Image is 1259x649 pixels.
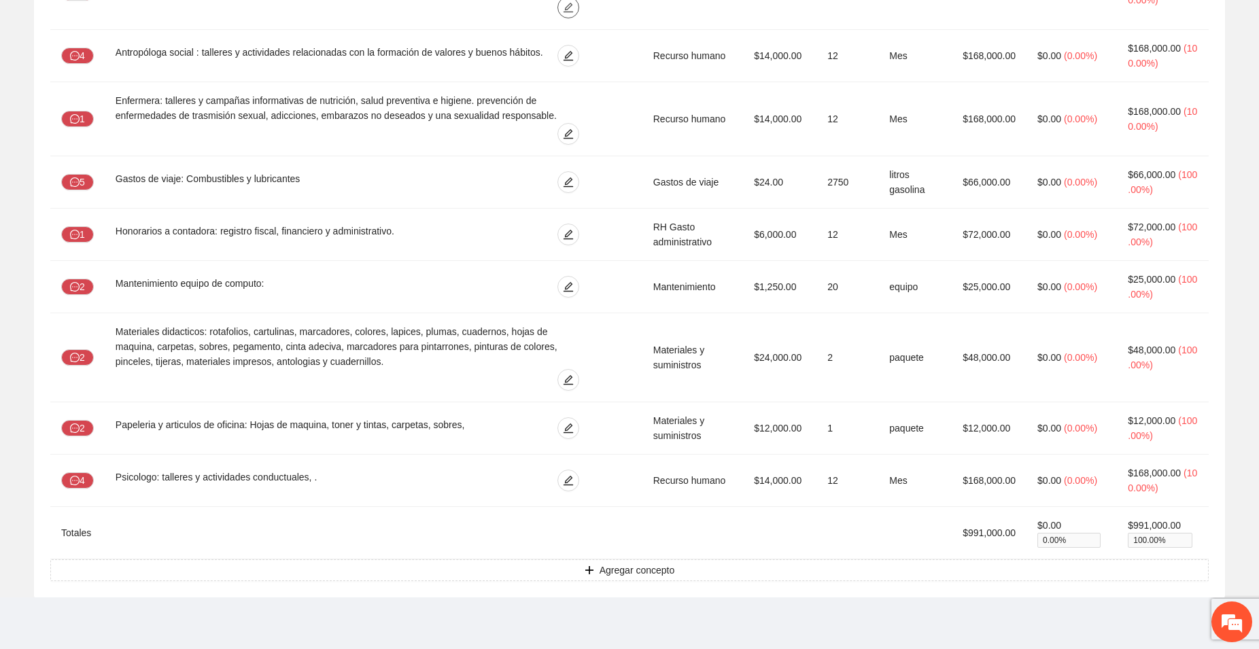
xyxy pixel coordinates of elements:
span: edit [558,423,579,434]
button: message4 [61,472,94,489]
span: edit [558,229,579,240]
td: Gastos de viaje [642,156,743,209]
td: $25,000.00 [952,261,1027,313]
td: $991,000.00 [952,507,1027,559]
button: message2 [61,420,94,436]
button: plusAgregar concepto [50,559,1209,581]
button: edit [557,276,579,298]
button: edit [557,123,579,145]
td: paquete [878,313,952,402]
td: Materiales y suministros [642,313,743,402]
span: $0.00 [1037,281,1061,292]
span: ( 0.00% ) [1064,352,1097,363]
button: message1 [61,226,94,243]
span: $72,000.00 [1128,222,1175,232]
td: $6,000.00 [743,209,816,261]
span: ¿Cuál es su nombre? [27,353,124,368]
span: edit [558,281,579,292]
td: $14,000.00 [743,455,816,507]
span: message [70,423,80,434]
td: Mantenimiento [642,261,743,313]
span: message [70,51,80,62]
span: $0.00 [1037,229,1061,240]
button: message1 [61,111,94,127]
td: Mes [878,455,952,507]
td: Materiales y suministros [642,402,743,455]
span: 100.00 % [1128,533,1192,548]
td: Totales [50,507,105,559]
div: Psicologo: talleres y actividades conductuales, . [116,470,438,491]
span: message [70,230,80,241]
td: $66,000.00 [952,156,1027,209]
span: $168,000.00 [1128,468,1181,478]
span: message [70,177,80,188]
span: message [70,282,80,293]
span: edit [558,177,579,188]
button: message2 [61,279,94,295]
td: 12 [816,455,878,507]
td: 12 [816,30,878,82]
td: $24.00 [743,156,816,209]
span: buenos días, ya esta solucionado, gracias. [47,285,239,315]
span: $0.00 [1037,177,1061,188]
td: RH Gasto administrativo [642,209,743,261]
td: 12 [816,209,878,261]
button: edit [557,470,579,491]
span: 0.00 % [1037,533,1101,548]
button: edit [557,417,579,439]
span: message [70,353,80,364]
td: $168,000.00 [952,30,1027,82]
button: edit [557,369,579,391]
span: ( 0.00% ) [1064,229,1097,240]
td: 2 [816,313,878,402]
textarea: ¿Cuál es su nombre? [7,396,259,444]
span: edit [558,50,579,61]
span: edit [558,475,579,486]
td: 12 [816,82,878,156]
button: edit [557,45,579,67]
div: Antropóloga social : talleres y actividades relacionadas con la formación de valores y buenos háb... [116,45,551,67]
td: equipo [878,261,952,313]
td: $168,000.00 [952,455,1027,507]
td: $72,000.00 [952,209,1027,261]
span: edit [558,128,579,139]
button: edit [557,224,579,245]
td: $12,000.00 [952,402,1027,455]
div: Minimizar ventana de chat en vivo [223,7,256,39]
td: $0.00 [1027,507,1117,559]
td: litros gasolina [878,156,952,209]
td: $48,000.00 [952,313,1027,402]
td: 1 [816,402,878,455]
span: $0.00 [1037,352,1061,363]
span: $25,000.00 [1128,274,1175,285]
span: ( 0.00% ) [1064,177,1097,188]
div: Operador [23,332,61,342]
span: plus [585,565,594,576]
div: Honorarios a contadora: registro fiscal, financiero y administrativo. [116,224,476,245]
span: $0.00 [1037,50,1061,61]
td: 2750 [816,156,878,209]
td: Recurso humano [642,82,743,156]
td: $12,000.00 [743,402,816,455]
span: $12,000.00 [1128,415,1175,426]
td: 20 [816,261,878,313]
span: message [70,114,80,125]
div: Materiales didacticos: rotafolios, cartulinas, marcadores, colores, lapices, plumas, cuadernos, h... [116,324,580,369]
span: edit [558,2,579,13]
span: ( 0.00% ) [1064,281,1097,292]
td: $14,000.00 [743,30,816,82]
span: $48,000.00 [1128,345,1175,355]
span: ( 0.00% ) [1064,113,1097,124]
td: Mes [878,209,952,261]
td: $168,000.00 [952,82,1027,156]
div: Tú [23,267,241,277]
button: edit [557,171,579,193]
button: message4 [61,48,94,64]
span: edit [558,374,579,385]
td: Mes [878,82,952,156]
td: $24,000.00 [743,313,816,402]
div: Gastos de viaje: Combustibles y lubricantes [116,171,429,193]
span: $168,000.00 [1128,43,1181,54]
td: $991,000.00 [1117,507,1209,559]
td: Recurso humano [642,30,743,82]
